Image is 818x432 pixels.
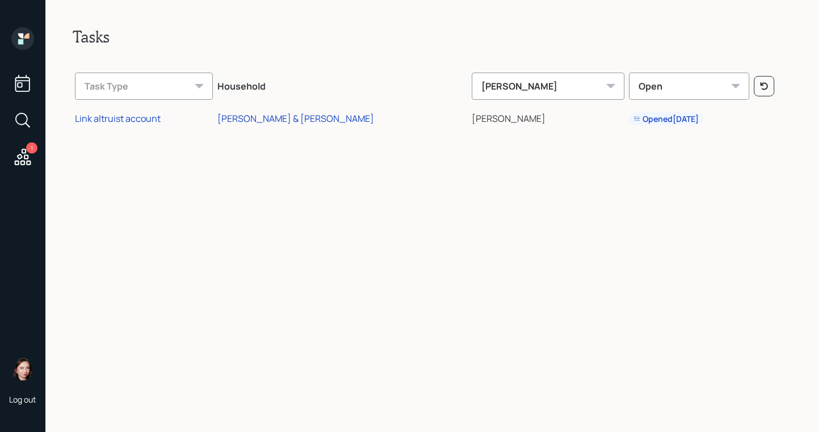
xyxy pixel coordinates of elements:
div: Link altruist account [75,112,161,125]
h2: Tasks [73,27,791,46]
div: Opened [DATE] [634,113,699,125]
div: Task Type [75,73,213,100]
div: [PERSON_NAME] & [PERSON_NAME] [217,112,374,125]
th: Household [215,65,469,104]
td: [PERSON_NAME] [469,104,627,130]
div: [PERSON_NAME] [472,73,625,100]
div: Log out [9,394,36,405]
img: aleksandra-headshot.png [11,358,34,380]
div: Open [629,73,749,100]
div: 1 [26,142,37,154]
